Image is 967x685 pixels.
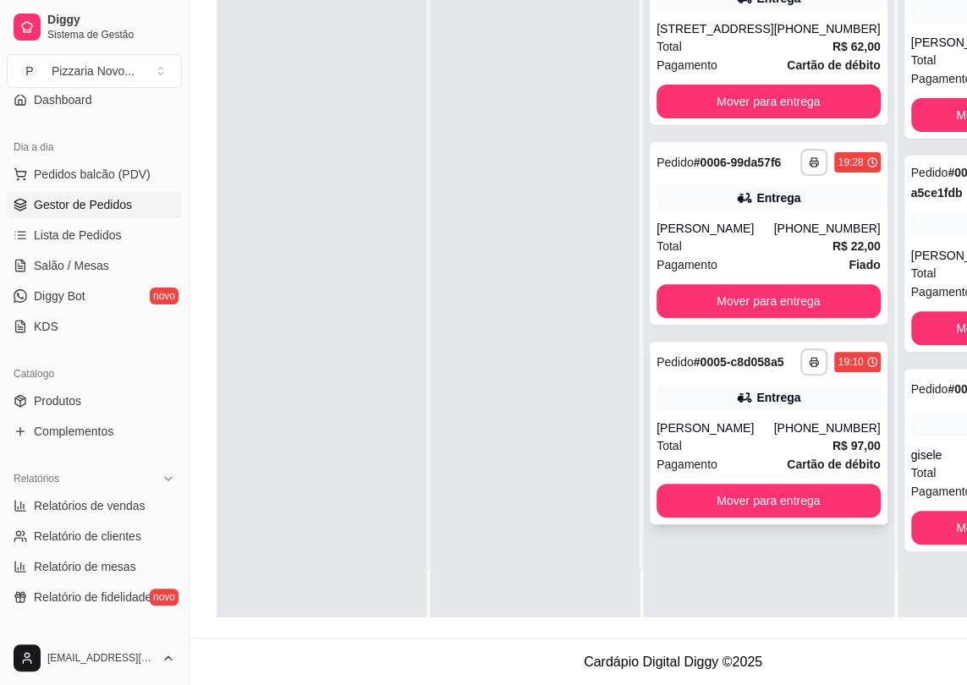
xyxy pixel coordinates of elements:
a: Complementos [7,418,182,445]
div: [PERSON_NAME] [657,220,773,237]
div: Dia a dia [7,134,182,161]
span: Sistema de Gestão [47,28,175,41]
span: Total [657,436,682,455]
span: Pedido [911,166,948,179]
div: 19:28 [838,156,863,169]
span: Diggy [47,13,175,28]
span: Total [657,37,682,56]
div: [PHONE_NUMBER] [773,220,880,237]
div: [PERSON_NAME] [657,419,773,436]
a: KDS [7,313,182,340]
button: Mover para entrega [657,484,881,518]
div: Catálogo [7,360,182,387]
span: Gestor de Pedidos [34,196,132,213]
div: [PHONE_NUMBER] [773,20,880,37]
a: Relatórios de vendas [7,492,182,519]
span: Lista de Pedidos [34,227,122,244]
span: Relatórios de vendas [34,497,146,514]
span: Pagamento [657,255,717,274]
strong: Fiado [849,258,880,271]
strong: Cartão de débito [787,58,880,72]
a: Gestor de Pedidos [7,191,182,218]
a: Produtos [7,387,182,414]
div: Pizzaria Novo ... [52,63,135,79]
span: Complementos [34,423,113,440]
div: [PHONE_NUMBER] [773,419,880,436]
span: Relatório de fidelidade [34,589,151,606]
span: Total [911,264,937,282]
span: Total [657,237,682,255]
span: Pagamento [657,455,717,474]
div: Entrega [756,389,800,406]
strong: # 0006-99da57f6 [694,156,782,169]
button: [EMAIL_ADDRESS][DOMAIN_NAME] [7,638,182,678]
a: Dashboard [7,86,182,113]
span: Pedido [657,355,694,369]
a: Relatório de fidelidadenovo [7,584,182,611]
span: Pedidos balcão (PDV) [34,166,151,183]
strong: # 0005-c8d058a5 [694,355,784,369]
span: Relatórios [14,472,59,485]
span: Pagamento [657,56,717,74]
button: Pedidos balcão (PDV) [7,161,182,188]
strong: R$ 62,00 [832,40,881,53]
span: Pedido [911,382,948,396]
a: Relatório de clientes [7,523,182,550]
div: [STREET_ADDRESS] [657,20,773,37]
span: Relatório de clientes [34,528,141,545]
span: Dashboard [34,91,92,108]
span: KDS [34,318,58,335]
a: Diggy Botnovo [7,282,182,310]
div: Entrega [756,189,800,206]
a: Relatório de mesas [7,553,182,580]
span: Total [911,463,937,482]
span: Total [911,51,937,69]
span: Relatório de mesas [34,558,136,575]
span: [EMAIL_ADDRESS][DOMAIN_NAME] [47,651,155,665]
strong: R$ 22,00 [832,239,881,253]
button: Mover para entrega [657,85,881,118]
span: Salão / Mesas [34,257,109,274]
div: 19:10 [838,355,863,369]
strong: Cartão de débito [787,458,880,471]
a: Lista de Pedidos [7,222,182,249]
span: Diggy Bot [34,288,85,304]
span: Pedido [657,156,694,169]
button: Select a team [7,54,182,88]
a: DiggySistema de Gestão [7,7,182,47]
a: Salão / Mesas [7,252,182,279]
button: Mover para entrega [657,284,881,318]
strong: R$ 97,00 [832,439,881,452]
span: P [21,63,38,79]
span: Produtos [34,392,81,409]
